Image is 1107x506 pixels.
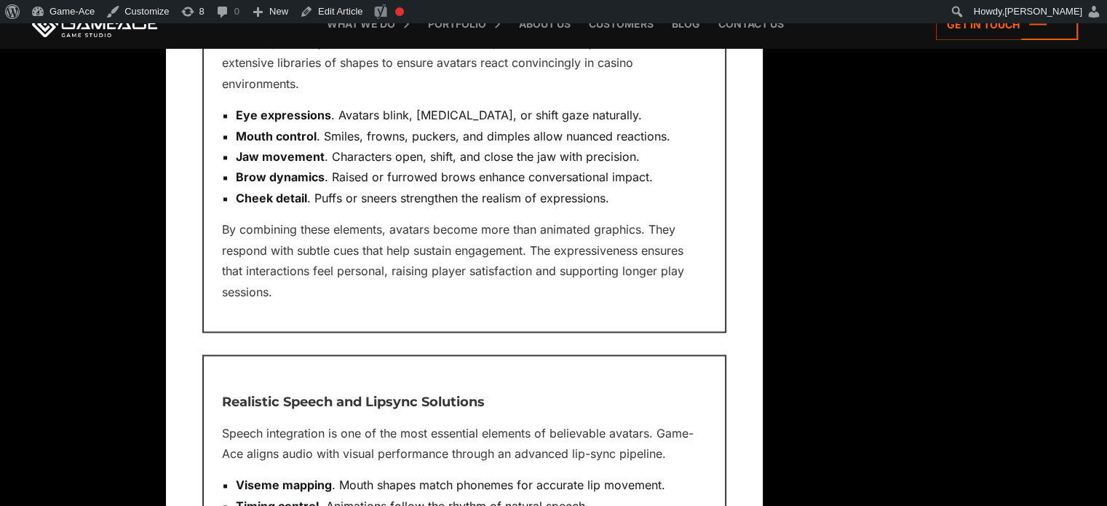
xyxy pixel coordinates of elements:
[236,129,317,143] strong: Mouth control
[236,475,707,495] li: . Mouth shapes match phonemes for accurate lip movement.
[236,105,707,125] li: . Avatars blink, [MEDICAL_DATA], or shift gaze naturally.
[222,423,707,465] p: Speech integration is one of the most essential elements of believable avatars. Game-Ace aligns a...
[236,108,331,122] strong: Eye expressions
[236,167,707,187] li: . Raised or furrowed brows enhance conversational impact.
[236,149,325,164] strong: Jaw movement
[222,219,707,302] p: By combining these elements, avatars become more than animated graphics. They respond with subtle...
[236,170,325,184] strong: Brow dynamics
[222,32,707,94] p: Blendshapes bring subtle emotion and interactivity into avatar design. Game-Ace builds extensive ...
[222,395,707,410] h3: Realistic Speech and Lipsync Solutions
[1004,6,1082,17] span: [PERSON_NAME]
[236,191,307,205] strong: Cheek detail
[236,146,707,167] li: . Characters open, shift, and close the jaw with precision.
[395,7,404,16] div: Focus keyphrase not set
[236,478,332,492] strong: Viseme mapping
[936,9,1078,40] a: Get in touch
[236,188,707,208] li: . Puffs or sneers strengthen the realism of expressions.
[236,126,707,146] li: . Smiles, frowns, puckers, and dimples allow nuanced reactions.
